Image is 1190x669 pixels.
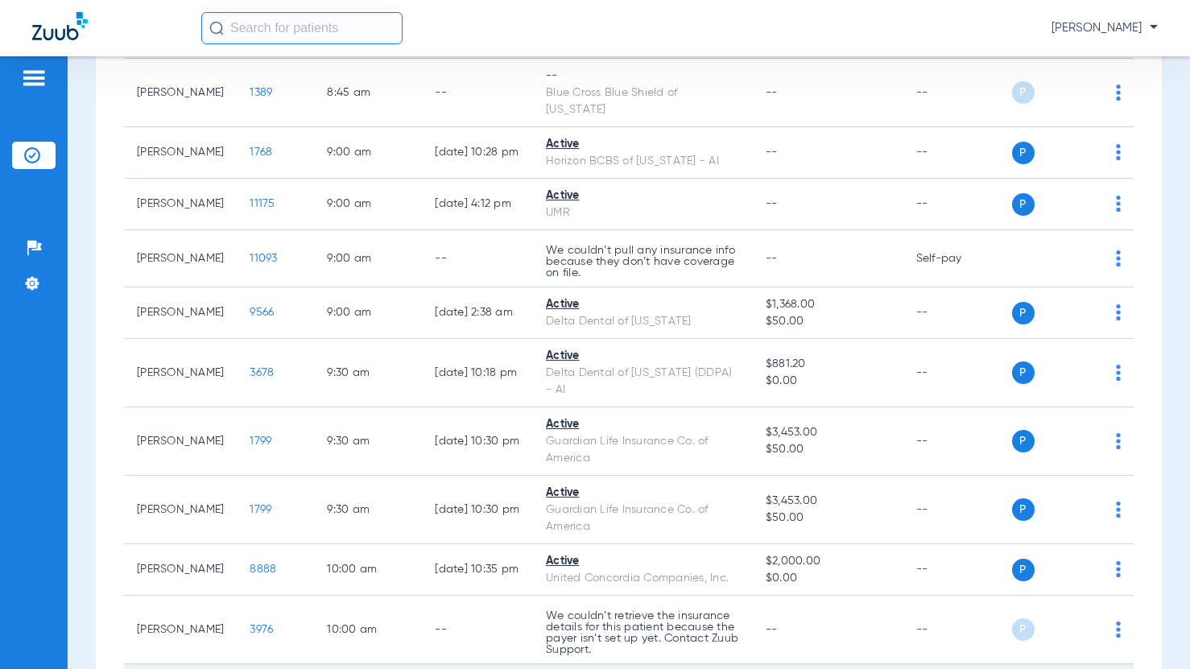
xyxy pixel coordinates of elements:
[766,87,778,98] span: --
[314,230,422,287] td: 9:00 AM
[546,553,740,570] div: Active
[546,570,740,587] div: United Concordia Companies, Inc.
[314,596,422,664] td: 10:00 AM
[250,436,271,447] span: 1799
[124,287,237,339] td: [PERSON_NAME]
[546,296,740,313] div: Active
[903,596,1012,664] td: --
[422,339,533,407] td: [DATE] 10:18 PM
[1012,361,1035,384] span: P
[903,59,1012,127] td: --
[903,407,1012,476] td: --
[314,544,422,596] td: 10:00 AM
[124,596,237,664] td: [PERSON_NAME]
[766,253,778,264] span: --
[32,12,88,40] img: Zuub Logo
[546,610,740,655] p: We couldn’t retrieve the insurance details for this patient because the payer isn’t set up yet. C...
[201,12,403,44] input: Search for patients
[250,307,274,318] span: 9566
[1012,430,1035,452] span: P
[903,544,1012,596] td: --
[1116,144,1121,160] img: group-dot-blue.svg
[1109,592,1190,669] iframe: Chat Widget
[546,68,740,85] div: --
[124,59,237,127] td: [PERSON_NAME]
[314,476,422,544] td: 9:30 AM
[766,493,890,510] span: $3,453.00
[546,153,740,170] div: Horizon BCBS of [US_STATE] - AI
[1012,81,1035,104] span: P
[1116,365,1121,381] img: group-dot-blue.svg
[124,230,237,287] td: [PERSON_NAME]
[250,253,277,264] span: 11093
[1012,618,1035,641] span: P
[546,485,740,502] div: Active
[546,136,740,153] div: Active
[1052,20,1158,36] span: [PERSON_NAME]
[766,356,890,373] span: $881.20
[903,127,1012,179] td: --
[250,367,274,378] span: 3678
[124,407,237,476] td: [PERSON_NAME]
[766,198,778,209] span: --
[766,147,778,158] span: --
[766,296,890,313] span: $1,368.00
[903,230,1012,287] td: Self-pay
[766,441,890,458] span: $50.00
[422,59,533,127] td: --
[903,179,1012,230] td: --
[250,198,275,209] span: 11175
[1116,561,1121,577] img: group-dot-blue.svg
[422,544,533,596] td: [DATE] 10:35 PM
[422,407,533,476] td: [DATE] 10:30 PM
[1116,502,1121,518] img: group-dot-blue.svg
[422,596,533,664] td: --
[1012,559,1035,581] span: P
[21,68,47,88] img: hamburger-icon
[546,313,740,330] div: Delta Dental of [US_STATE]
[1116,85,1121,101] img: group-dot-blue.svg
[766,510,890,527] span: $50.00
[766,313,890,330] span: $50.00
[124,179,237,230] td: [PERSON_NAME]
[124,544,237,596] td: [PERSON_NAME]
[314,407,422,476] td: 9:30 AM
[546,502,740,535] div: Guardian Life Insurance Co. of America
[124,476,237,544] td: [PERSON_NAME]
[250,504,271,515] span: 1799
[546,348,740,365] div: Active
[209,21,224,35] img: Search Icon
[546,188,740,204] div: Active
[546,85,740,118] div: Blue Cross Blue Shield of [US_STATE]
[766,424,890,441] span: $3,453.00
[422,287,533,339] td: [DATE] 2:38 AM
[1116,250,1121,266] img: group-dot-blue.svg
[903,287,1012,339] td: --
[250,624,273,635] span: 3976
[903,476,1012,544] td: --
[250,147,272,158] span: 1768
[766,373,890,390] span: $0.00
[422,230,533,287] td: --
[766,570,890,587] span: $0.00
[546,416,740,433] div: Active
[250,564,276,575] span: 8888
[314,287,422,339] td: 9:00 AM
[314,127,422,179] td: 9:00 AM
[546,204,740,221] div: UMR
[124,127,237,179] td: [PERSON_NAME]
[314,59,422,127] td: 8:45 AM
[1012,302,1035,324] span: P
[546,365,740,399] div: Delta Dental of [US_STATE] (DDPA) - AI
[546,245,740,279] p: We couldn’t pull any insurance info because they don’t have coverage on file.
[422,476,533,544] td: [DATE] 10:30 PM
[1012,142,1035,164] span: P
[124,339,237,407] td: [PERSON_NAME]
[314,179,422,230] td: 9:00 AM
[903,339,1012,407] td: --
[314,339,422,407] td: 9:30 AM
[1012,193,1035,216] span: P
[766,624,778,635] span: --
[1012,498,1035,521] span: P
